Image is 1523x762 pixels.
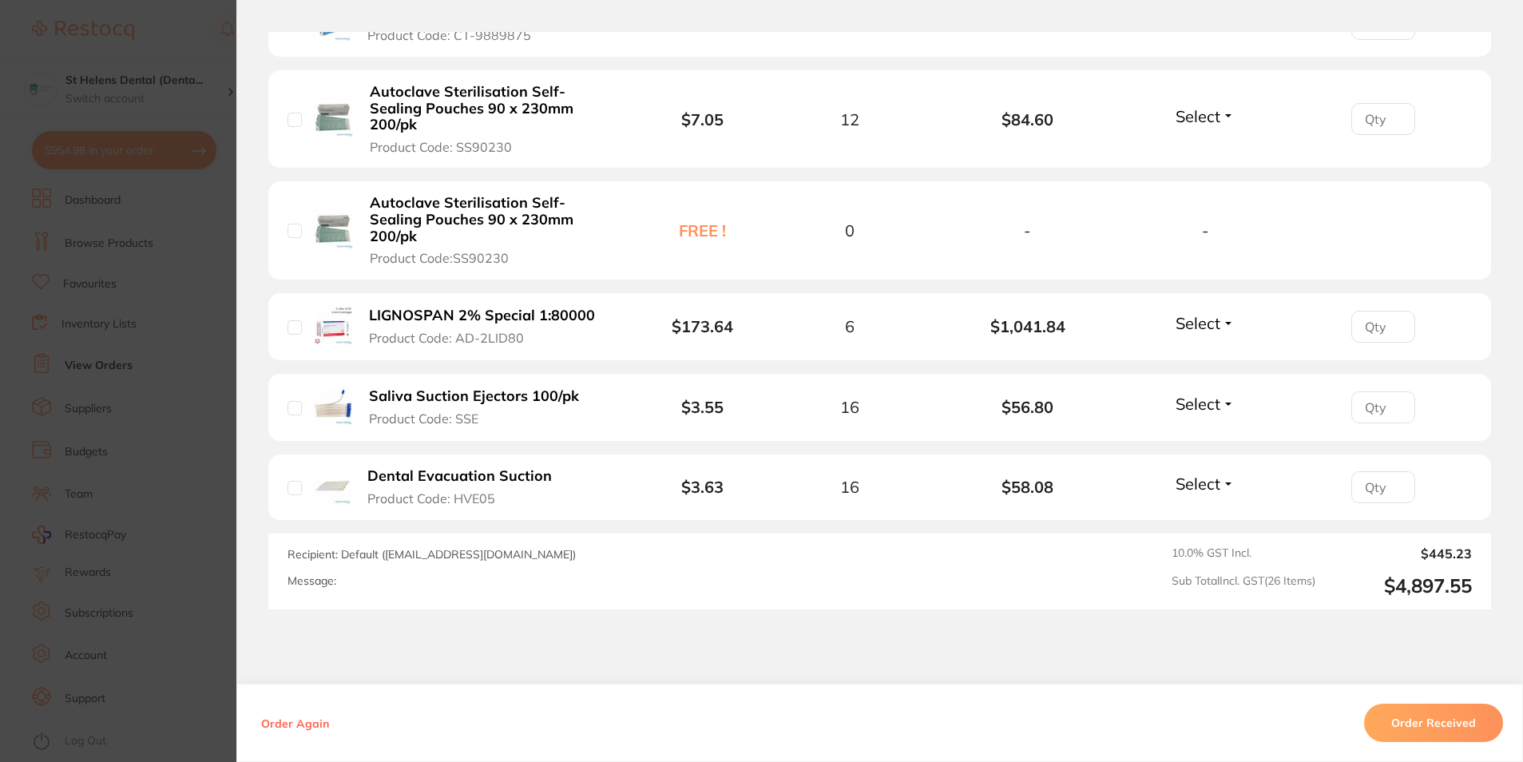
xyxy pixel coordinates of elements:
output: $4,897.55 [1328,574,1472,597]
span: FREE ! [643,221,761,240]
span: 16 [840,398,859,416]
label: Message: [288,574,336,588]
span: Recipient: Default ( [EMAIL_ADDRESS][DOMAIN_NAME] ) [288,547,576,562]
button: Saliva Suction Ejectors 100/pk Product Code: SSE [364,387,597,427]
span: 16 [840,478,859,496]
div: - [939,221,1116,240]
span: Product Code: SSE [369,411,478,426]
span: Product Code: HVE05 [367,491,495,506]
b: $189.60 [939,14,1116,33]
button: Autoclave Sterilisation Self-Sealing Pouches 90 x 230mm 200/pkProduct Code:SS90230 [365,194,619,266]
span: Sub Total Incl. GST ( 26 Items) [1172,574,1315,597]
button: Select [1171,394,1239,414]
span: 30 [840,14,859,33]
input: Qty [1351,391,1415,423]
button: Dental Evacuation Suction Product Code: HVE05 [363,467,571,506]
b: Autoclave Sterilisation Self-Sealing Pouches 90 x 230mm 200/pk [370,84,614,133]
input: Qty [1351,103,1415,135]
button: Select [1171,106,1239,126]
button: Order Again [256,716,334,730]
span: 0 [845,221,855,240]
span: Select [1176,106,1220,126]
span: Product Code: AD-2LID80 [369,331,524,345]
span: Product Code: SS90230 [370,140,512,154]
span: 10.0 % GST Incl. [1172,546,1315,561]
b: $173.64 [672,316,733,336]
img: Autoclave Sterilisation Self-Sealing Pouches 90 x 230mm 200/pk [314,209,353,248]
b: $56.80 [939,398,1116,416]
img: LIGNOSPAN 2% Special 1:80000 [314,306,352,344]
input: Qty [1351,471,1415,503]
span: 12 [840,110,859,129]
button: Select [1171,313,1239,333]
span: Select [1176,474,1220,494]
button: Autoclave Sterilisation Self-Sealing Pouches 90 x 230mm 200/pk Product Code: SS90230 [365,83,619,155]
div: - [1116,221,1294,240]
b: LIGNOSPAN 2% Special 1:80000 [369,308,595,324]
button: Order Received [1364,704,1503,742]
span: 6 [845,317,855,335]
b: $1,041.84 [939,317,1116,335]
span: Product Code: SS90230 [370,251,509,265]
b: $84.60 [939,110,1116,129]
b: $7.05 [681,109,724,129]
b: $3.55 [681,397,724,417]
output: $445.23 [1328,546,1472,561]
input: Qty [1351,311,1415,343]
span: Select [1176,394,1220,414]
img: Autoclave Sterilisation Self-Sealing Pouches 90 x 230mm 200/pk [314,98,353,137]
span: Product Code: CT-9889875 [367,28,531,42]
b: $58.08 [939,478,1116,496]
b: Saliva Suction Ejectors 100/pk [369,388,579,405]
img: Saliva Suction Ejectors 100/pk [314,387,352,425]
b: Dental Evacuation Suction [367,468,552,485]
button: LIGNOSPAN 2% Special 1:80000 Product Code: AD-2LID80 [364,307,613,346]
button: Select [1171,474,1239,494]
b: Autoclave Sterilisation Self-Sealing Pouches 90 x 230mm 200/pk [370,195,614,244]
span: Select [1176,313,1220,333]
b: $3.63 [681,477,724,497]
img: Dental Evacuation Suction [314,467,351,504]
